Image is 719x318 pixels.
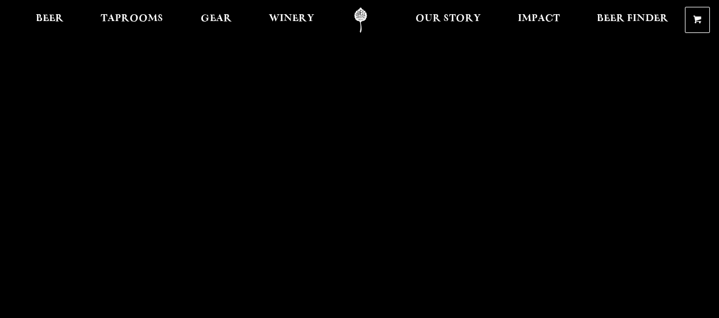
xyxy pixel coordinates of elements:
[408,7,488,33] a: Our Story
[269,14,314,23] span: Winery
[415,14,481,23] span: Our Story
[518,14,560,23] span: Impact
[36,14,64,23] span: Beer
[261,7,322,33] a: Winery
[510,7,567,33] a: Impact
[193,7,239,33] a: Gear
[93,7,171,33] a: Taprooms
[339,7,382,33] a: Odell Home
[101,14,163,23] span: Taprooms
[597,14,668,23] span: Beer Finder
[201,14,232,23] span: Gear
[28,7,71,33] a: Beer
[589,7,676,33] a: Beer Finder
